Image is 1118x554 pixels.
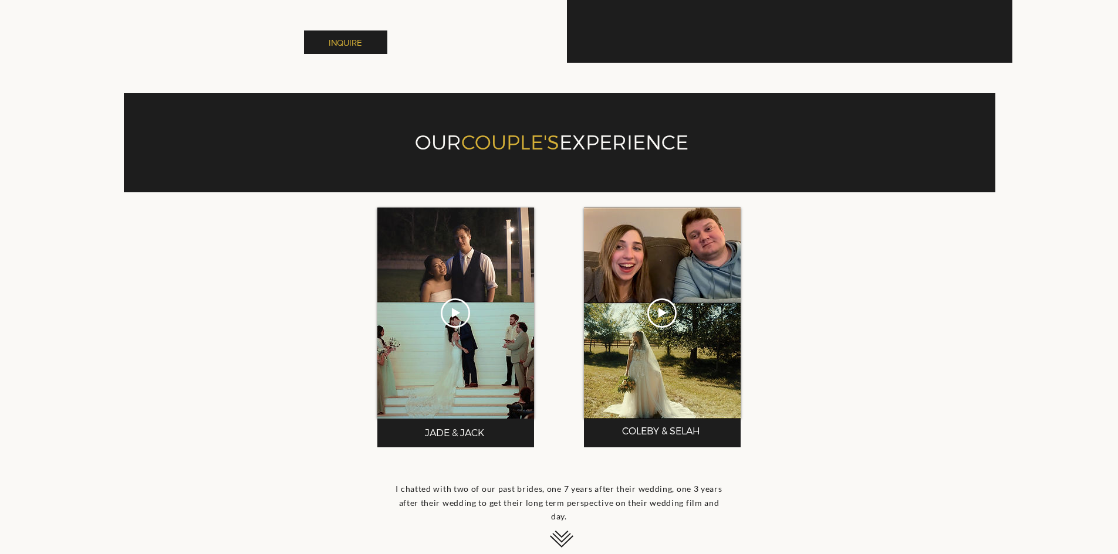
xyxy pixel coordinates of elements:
button: Play video [647,298,677,328]
button: Play video [441,298,470,328]
span: JADE & JACK [425,427,484,438]
span: COUPLE'S [461,130,559,154]
span: INQUIRE [329,36,362,49]
span: COLEBY & SELAH [622,425,700,436]
span: EXPERIENCE [559,130,688,154]
span: OUR [415,130,461,154]
a: INQUIRE [304,30,387,54]
span: I chatted with two of our past brides, one 7 years after their wedding, one 3 years after their w... [396,484,722,521]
